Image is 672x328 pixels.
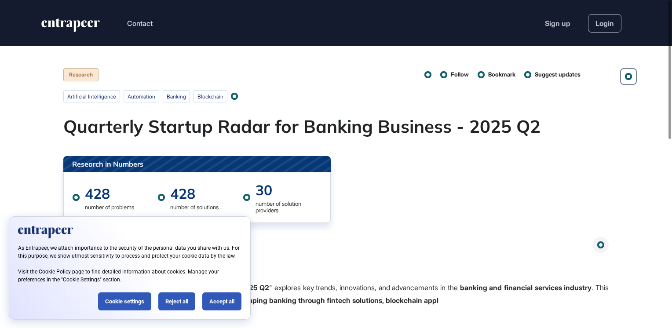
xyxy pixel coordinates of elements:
div: 428 [170,185,219,202]
a: entrapeer-logo [40,18,101,35]
button: Bookmark [478,70,515,80]
strong: banking and financial services industry [460,283,592,292]
li: artificial intelligence [63,90,120,102]
button: Follow [440,70,469,80]
button: Suggest updates [524,70,581,80]
span: " explores key trends, innovations, and advancements in the [269,283,460,292]
div: number of solutions [170,204,219,211]
h1: Quarterly Startup Radar for Banking Business - 2025 Q2 [63,116,609,137]
span: Suggest updates [535,70,581,79]
strong: how technology-driven startups are reshaping banking through fintech solutions, blockchain appl [113,296,438,305]
div: number of solution providers [256,200,321,214]
a: Login [588,14,621,33]
div: Research in Numbers [63,156,331,172]
a: Sign up [545,18,570,29]
span: Bookmark [488,70,515,79]
button: Contact [127,18,153,29]
div: number of problems [85,204,134,211]
div: 428 [85,185,134,202]
li: blockchain [194,90,227,102]
li: automation [124,90,159,102]
span: Follow [451,70,469,79]
div: Research [63,68,99,81]
li: banking [163,90,190,102]
div: 30 [256,181,321,199]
